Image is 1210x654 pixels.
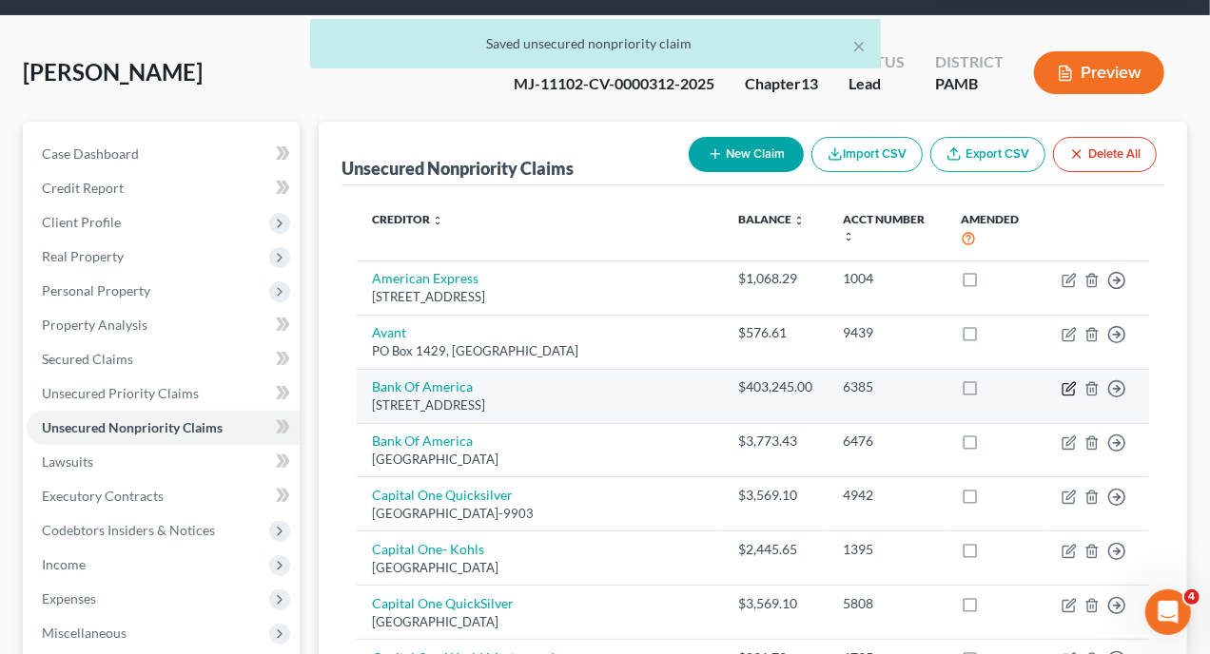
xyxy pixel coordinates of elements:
a: Unsecured Priority Claims [27,376,300,411]
a: Property Analysis [27,308,300,342]
div: Unsecured Nonpriority Claims [342,157,574,180]
a: Acct Number unfold_more [843,212,925,242]
span: Unsecured Nonpriority Claims [42,419,223,435]
span: Codebtors Insiders & Notices [42,522,215,538]
div: [STREET_ADDRESS] [372,288,708,306]
div: 9439 [843,323,929,342]
span: Case Dashboard [42,145,139,162]
span: 4 [1184,589,1200,605]
button: Delete All [1053,137,1157,172]
div: 1395 [843,540,929,559]
span: Executory Contracts [42,488,164,504]
a: Unsecured Nonpriority Claims [27,411,300,445]
div: [STREET_ADDRESS] [372,396,708,414]
a: Case Dashboard [27,137,300,171]
div: PO Box 1429, [GEOGRAPHIC_DATA] [372,342,708,360]
a: Secured Claims [27,342,300,376]
div: Lead [849,73,905,95]
a: Export CSV [930,137,1045,172]
a: Lawsuits [27,445,300,479]
div: 1004 [843,269,929,288]
button: New Claim [689,137,804,172]
div: [GEOGRAPHIC_DATA] [372,613,708,631]
a: Creditor unfold_more [372,212,443,226]
a: Bank Of America [372,378,473,394]
a: Capital One- Kohls [372,541,484,557]
th: Amended [946,201,1046,260]
i: unfold_more [843,231,854,242]
a: Capital One QuickSilver [372,595,514,611]
button: × [852,34,866,57]
div: $3,569.10 [738,486,812,505]
div: PAMB [935,73,1004,95]
span: Unsecured Priority Claims [42,385,199,401]
div: 4942 [843,486,929,505]
div: $2,445.65 [738,540,812,559]
iframe: Intercom live chat [1145,589,1191,635]
a: Avant [372,324,406,340]
a: Capital One Quicksilver [372,487,513,503]
div: $403,245.00 [738,377,812,396]
span: Real Property [42,248,124,264]
span: Lawsuits [42,453,93,470]
div: $576.61 [738,323,812,342]
span: Secured Claims [42,351,133,367]
a: Bank Of America [372,433,473,449]
span: Property Analysis [42,317,147,333]
div: [GEOGRAPHIC_DATA]-9903 [372,505,708,523]
span: Expenses [42,590,96,606]
div: Chapter [745,73,818,95]
div: $3,569.10 [738,594,812,613]
span: Miscellaneous [42,625,127,641]
div: $3,773.43 [738,432,812,451]
a: Balance unfold_more [738,212,805,226]
div: 6385 [843,377,929,396]
div: 5808 [843,594,929,613]
a: American Express [372,270,478,286]
span: Credit Report [42,180,124,196]
button: Import CSV [811,137,923,172]
div: Saved unsecured nonpriority claim [325,34,866,53]
a: Credit Report [27,171,300,205]
a: Executory Contracts [27,479,300,513]
span: Client Profile [42,214,121,230]
i: unfold_more [432,215,443,226]
span: Personal Property [42,282,150,298]
div: $1,068.29 [738,269,812,288]
div: [GEOGRAPHIC_DATA] [372,559,708,577]
span: Income [42,556,86,572]
i: unfold_more [793,215,805,226]
span: 13 [801,74,818,92]
div: MJ-11102-CV-0000312-2025 [514,73,714,95]
div: 6476 [843,432,929,451]
div: [GEOGRAPHIC_DATA] [372,451,708,469]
